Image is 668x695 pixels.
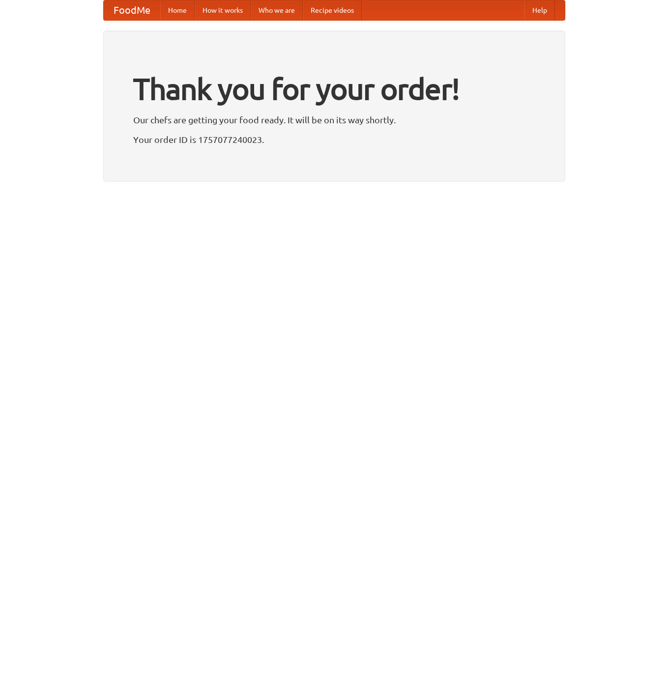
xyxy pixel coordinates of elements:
a: Help [524,0,555,20]
a: FoodMe [104,0,160,20]
p: Your order ID is 1757077240023. [133,132,535,147]
a: How it works [195,0,251,20]
a: Who we are [251,0,303,20]
a: Home [160,0,195,20]
p: Our chefs are getting your food ready. It will be on its way shortly. [133,112,535,127]
h1: Thank you for your order! [133,65,535,112]
a: Recipe videos [303,0,362,20]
